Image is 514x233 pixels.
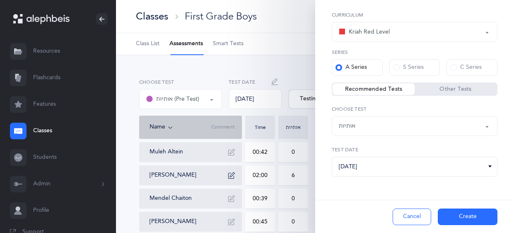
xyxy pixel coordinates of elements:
[139,89,222,109] button: אותיות (Pre Test)
[229,78,282,86] label: Test Date
[247,125,273,130] div: Time
[332,49,497,56] label: Series
[246,143,275,162] input: MM:SS
[229,89,282,109] div: [DATE]
[450,63,482,72] div: C Series
[146,94,199,104] div: אותיות (Pre Test)
[150,171,196,180] button: [PERSON_NAME]
[332,116,497,136] button: אותיות
[393,209,431,225] button: Cancel
[246,166,275,185] input: MM:SS
[150,218,196,226] button: [PERSON_NAME]
[339,27,390,37] div: Kriah Red Level
[280,125,306,130] div: אותיות
[438,209,497,225] button: Create
[150,123,211,132] div: Name
[415,85,497,93] label: Other Tests
[332,22,497,42] button: Kriah Red Level
[213,40,244,48] span: Smart Tests
[332,146,497,153] label: Test date
[136,10,168,23] div: Classes
[185,10,257,23] div: First Grade Boys
[339,122,355,131] div: אותיות
[136,40,159,48] span: Class List
[246,189,275,208] input: MM:SS
[335,63,367,72] div: A Series
[150,194,192,203] button: Mendel Chaiton
[333,85,415,93] label: Recommended Tests
[150,148,183,156] button: Muleh Altein
[332,11,497,19] label: Curriculum
[332,157,497,177] input: 03/04/2024
[393,63,424,72] div: S Series
[246,212,275,231] input: MM:SS
[211,124,235,131] span: Comment
[139,78,222,86] label: Choose test
[332,105,497,113] label: Choose test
